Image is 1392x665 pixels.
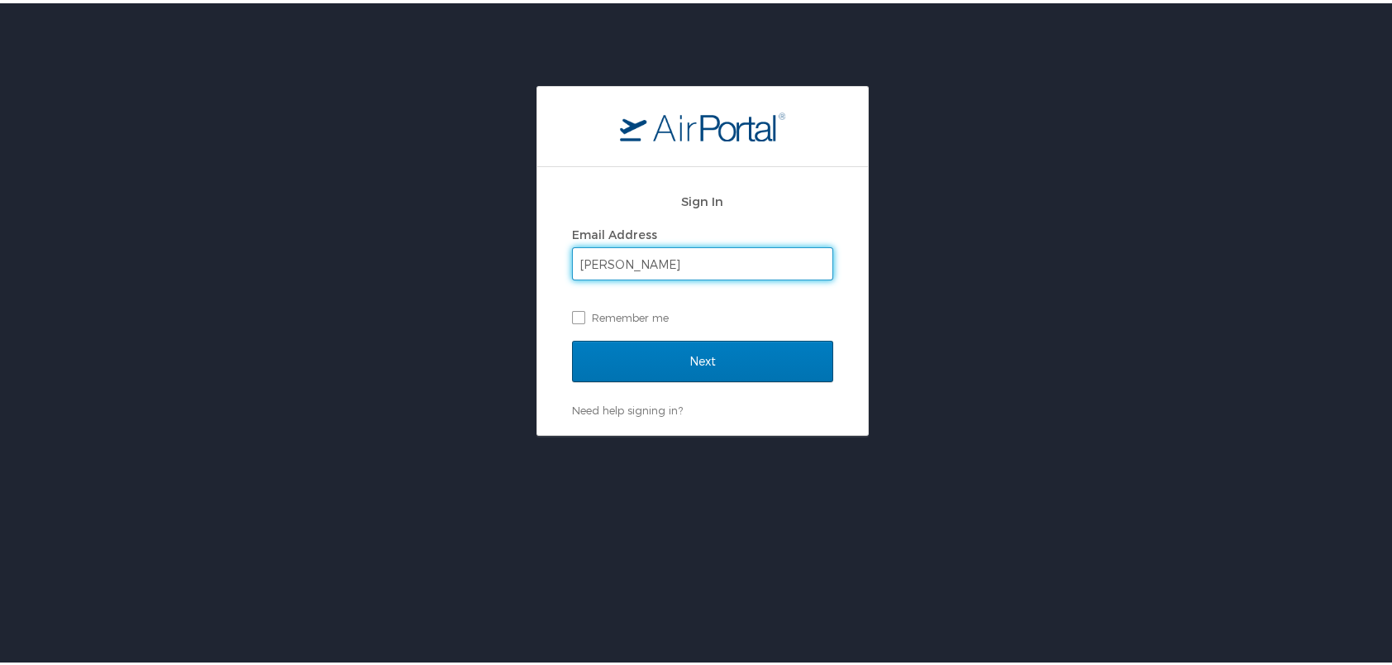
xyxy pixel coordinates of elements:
[572,224,657,238] label: Email Address
[572,302,833,327] label: Remember me
[572,337,833,379] input: Next
[620,108,785,138] img: logo
[572,189,833,208] h2: Sign In
[572,400,683,414] a: Need help signing in?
